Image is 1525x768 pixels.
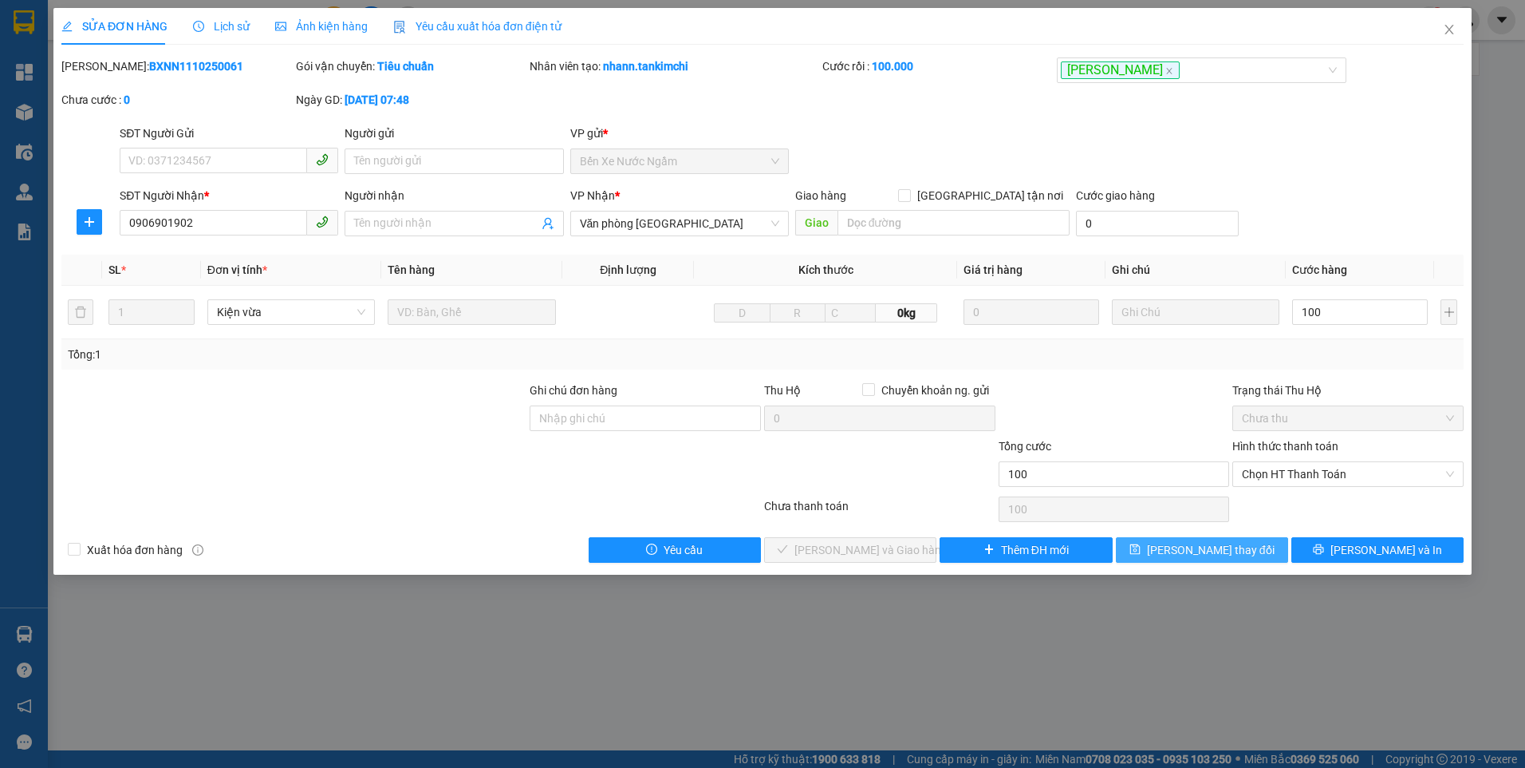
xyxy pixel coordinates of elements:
[837,210,1070,236] input: Dọc đường
[1076,211,1239,236] input: Cước giao hàng
[1116,537,1288,563] button: save[PERSON_NAME] thay đổi
[825,303,876,323] input: C
[822,57,1054,75] div: Cước rồi :
[61,91,293,109] div: Chưa cước :
[124,93,130,106] b: 0
[795,210,837,236] span: Giao
[1147,541,1275,559] span: [PERSON_NAME] thay đổi
[61,20,167,33] span: SỬA ĐƠN HÀNG
[762,497,997,525] div: Chưa thanh toán
[1105,255,1287,286] th: Ghi chú
[81,541,189,559] span: Xuất hóa đơn hàng
[1313,544,1324,556] span: printer
[580,212,779,236] span: Văn phòng Đà Nẵng
[1061,61,1180,80] span: [PERSON_NAME]
[217,300,366,324] span: Kiện vừa
[1232,440,1338,453] label: Hình thức thanh toán
[1129,544,1141,556] span: save
[120,125,338,142] div: SĐT Người Gửi
[296,91,527,109] div: Ngày GD:
[1076,189,1155,202] label: Cước giao hàng
[530,384,617,397] label: Ghi chú đơn hàng
[963,299,1099,325] input: 0
[664,541,703,559] span: Yêu cầu
[68,346,589,363] div: Tổng: 1
[1440,299,1457,325] button: plus
[149,60,243,73] b: BXNN1110250061
[764,384,801,397] span: Thu Hộ
[798,263,853,276] span: Kích thước
[983,544,995,556] span: plus
[911,187,1070,204] span: [GEOGRAPHIC_DATA] tận nơi
[207,263,267,276] span: Đơn vị tính
[377,60,434,73] b: Tiêu chuẩn
[275,20,368,33] span: Ảnh kiện hàng
[316,216,329,228] span: phone
[393,20,562,33] span: Yêu cầu xuất hóa đơn điện tử
[1330,541,1442,559] span: [PERSON_NAME] và In
[1112,299,1280,325] input: Ghi Chú
[192,544,203,556] span: info-circle
[345,93,409,106] b: [DATE] 07:48
[61,21,73,32] span: edit
[999,440,1051,453] span: Tổng cước
[600,263,656,276] span: Định lượng
[388,263,435,276] span: Tên hàng
[940,537,1112,563] button: plusThêm ĐH mới
[570,125,789,142] div: VP gửi
[120,187,338,204] div: SĐT Người Nhận
[1443,23,1456,36] span: close
[1242,462,1454,486] span: Chọn HT Thanh Toán
[388,299,556,325] input: VD: Bàn, Ghế
[963,263,1023,276] span: Giá trị hàng
[589,537,761,563] button: exclamation-circleYêu cầu
[646,544,657,556] span: exclamation-circle
[1232,382,1464,399] div: Trạng thái Thu Hộ
[345,125,563,142] div: Người gửi
[61,57,293,75] div: [PERSON_NAME]:
[1292,263,1347,276] span: Cước hàng
[714,303,770,323] input: D
[542,217,554,230] span: user-add
[1165,67,1173,75] span: close
[345,187,563,204] div: Người nhận
[1242,406,1454,430] span: Chưa thu
[193,20,250,33] span: Lịch sử
[1001,541,1069,559] span: Thêm ĐH mới
[872,60,913,73] b: 100.000
[77,216,101,228] span: plus
[1291,537,1464,563] button: printer[PERSON_NAME] và In
[876,303,938,323] span: 0kg
[296,57,527,75] div: Gói vận chuyển:
[275,21,286,32] span: picture
[77,209,102,235] button: plus
[570,189,615,202] span: VP Nhận
[764,537,936,563] button: check[PERSON_NAME] và Giao hàng
[530,406,761,431] input: Ghi chú đơn hàng
[68,299,93,325] button: delete
[530,57,819,75] div: Nhân viên tạo:
[603,60,688,73] b: nhann.tankimchi
[316,153,329,166] span: phone
[795,189,846,202] span: Giao hàng
[193,21,204,32] span: clock-circle
[108,263,121,276] span: SL
[580,149,779,173] span: Bến Xe Nước Ngầm
[875,382,995,399] span: Chuyển khoản ng. gửi
[770,303,826,323] input: R
[393,21,406,34] img: icon
[1427,8,1472,53] button: Close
